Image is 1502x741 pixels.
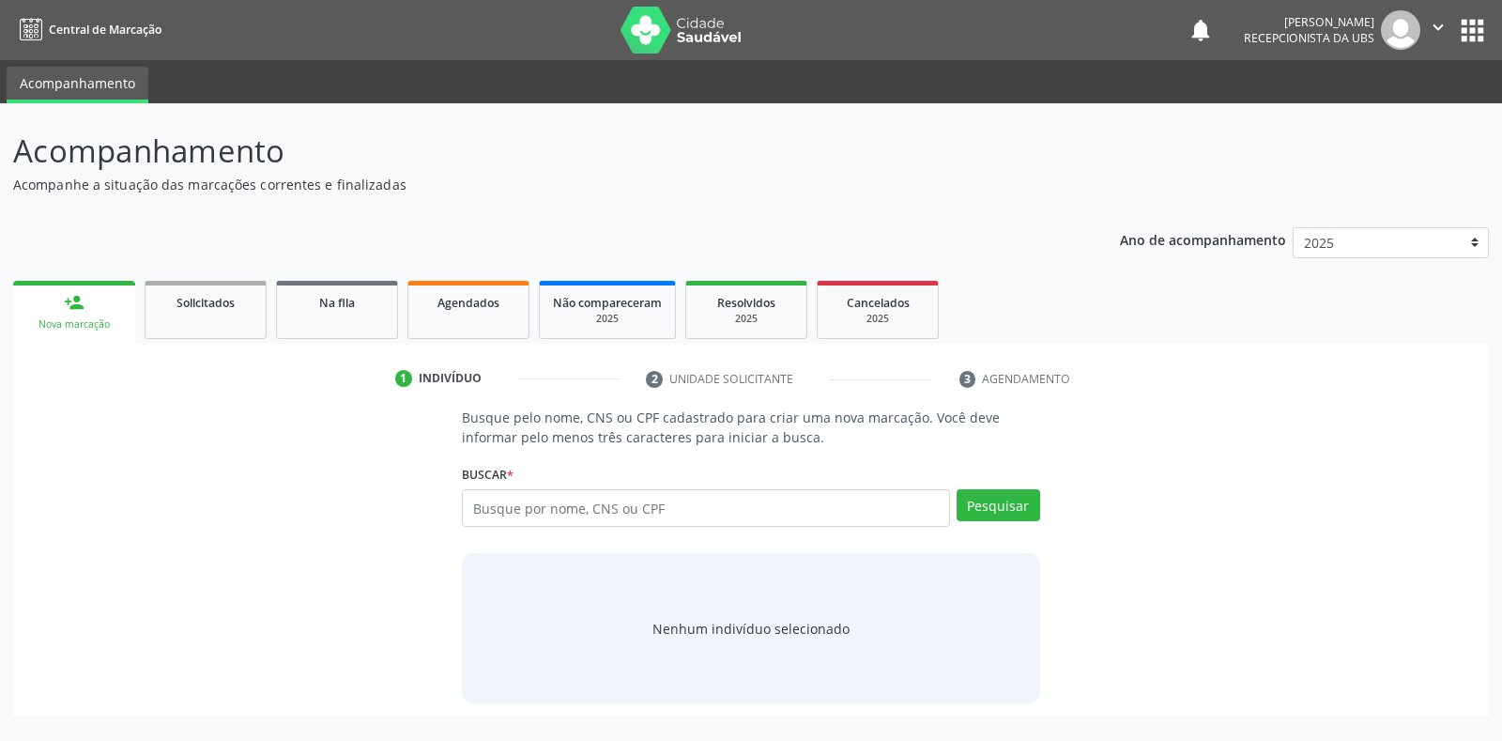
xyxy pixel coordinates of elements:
[64,292,84,313] div: person_add
[462,460,513,489] label: Buscar
[957,489,1040,521] button: Pesquisar
[553,312,662,326] div: 2025
[176,295,235,311] span: Solicitados
[395,370,412,387] div: 1
[13,175,1046,194] p: Acompanhe a situação das marcações correntes e finalizadas
[437,295,499,311] span: Agendados
[652,619,850,639] div: Nenhum indivíduo selecionado
[13,128,1046,175] p: Acompanhamento
[553,295,662,311] span: Não compareceram
[49,22,161,38] span: Central de Marcação
[319,295,355,311] span: Na fila
[1244,30,1374,46] span: Recepcionista da UBS
[1428,17,1448,38] i: 
[1420,10,1456,50] button: 
[1188,17,1214,43] button: notifications
[462,408,1039,447] p: Busque pelo nome, CNS ou CPF cadastrado para criar uma nova marcação. Você deve informar pelo men...
[717,295,775,311] span: Resolvidos
[1244,14,1374,30] div: [PERSON_NAME]
[847,295,910,311] span: Cancelados
[26,317,122,332] div: Nova marcação
[1456,14,1489,47] button: apps
[1381,10,1420,50] img: img
[419,370,482,387] div: Indivíduo
[462,489,949,527] input: Busque por nome, CNS ou CPF
[831,312,925,326] div: 2025
[7,67,148,103] a: Acompanhamento
[1120,227,1286,251] p: Ano de acompanhamento
[699,312,793,326] div: 2025
[13,14,161,45] a: Central de Marcação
